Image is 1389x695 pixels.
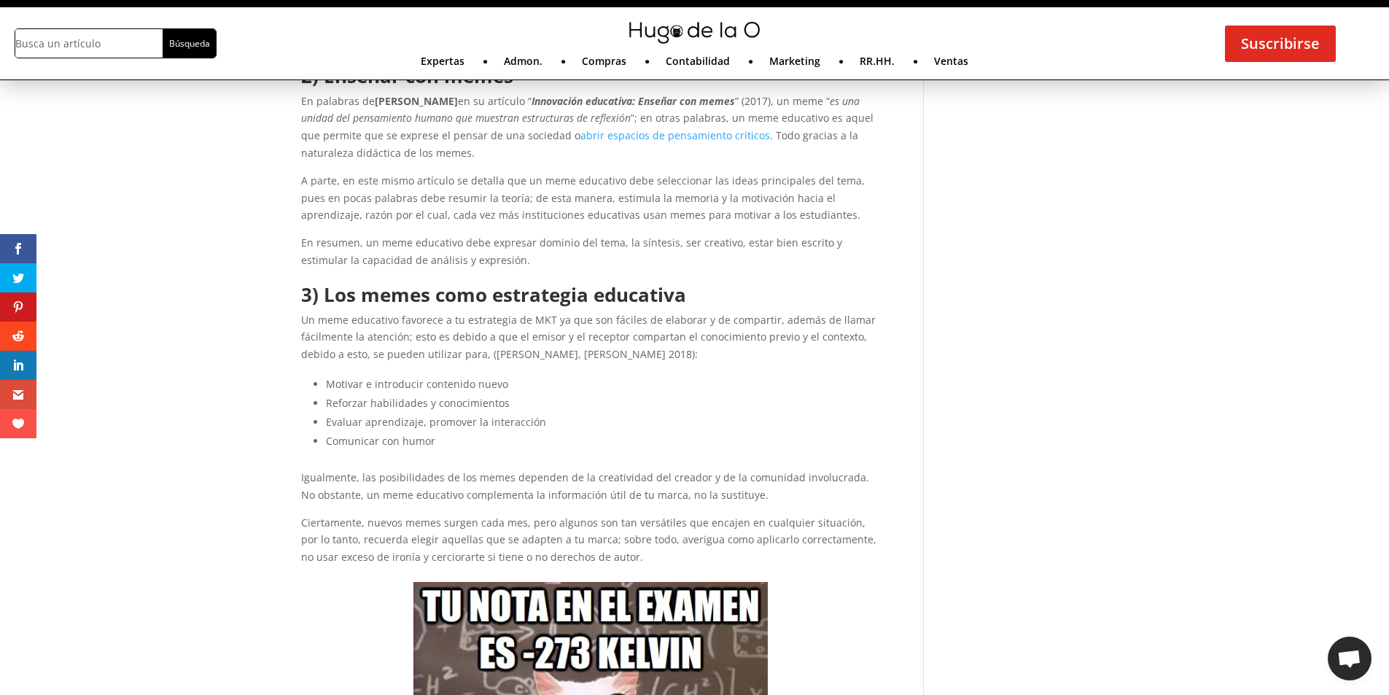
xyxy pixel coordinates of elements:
a: Marketing [769,56,820,72]
p: Ciertamente, nuevos memes surgen cada mes, pero algunos son tan versátiles que encajen en cualqui... [301,514,881,566]
a: Ventas [934,56,968,72]
a: abrir espacios de pensamiento críticos [580,128,770,142]
input: Busca un artículo [15,29,163,58]
em: Innovación educativa: Enseñar con memes [532,94,735,108]
div: Chat abierto [1328,637,1372,680]
p: En resumen, un meme educativo debe expresar dominio del tema, la síntesis, ser creativo, estar bi... [301,234,881,269]
li: Comunicar con humor [326,432,881,451]
a: Expertas [421,56,464,72]
p: Igualmente, las posibilidades de los memes dependen de la creatividad del creador y de la comunid... [301,469,881,514]
input: Búsqueda [163,29,216,58]
a: Suscribirse [1225,26,1336,62]
li: Evaluar aprendizaje, promover la interacción [326,413,881,432]
a: Admon. [504,56,542,72]
strong: [PERSON_NAME] [375,94,458,108]
li: Motivar e introducir contenido nuevo [326,375,881,394]
a: Compras [582,56,626,72]
img: mini-hugo-de-la-o-logo [629,22,759,44]
a: RR.HH. [860,56,895,72]
p: En palabras de en su artículo “ ” (2017), un meme “ ”; en otras palabras, un meme educativo es aq... [301,93,881,172]
a: mini-hugo-de-la-o-logo [629,33,759,47]
li: Reforzar habilidades y conocimientos [326,394,881,413]
a: Contabilidad [666,56,730,72]
strong: 3) Los memes como estrategia educativa [301,282,686,308]
p: A parte, en este mismo artículo se detalla que un meme educativo debe seleccionar las ideas princ... [301,172,881,234]
p: Un meme educativo favorece a tu estrategia de MKT ya que son fáciles de elaborar y de compartir, ... [301,311,881,373]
